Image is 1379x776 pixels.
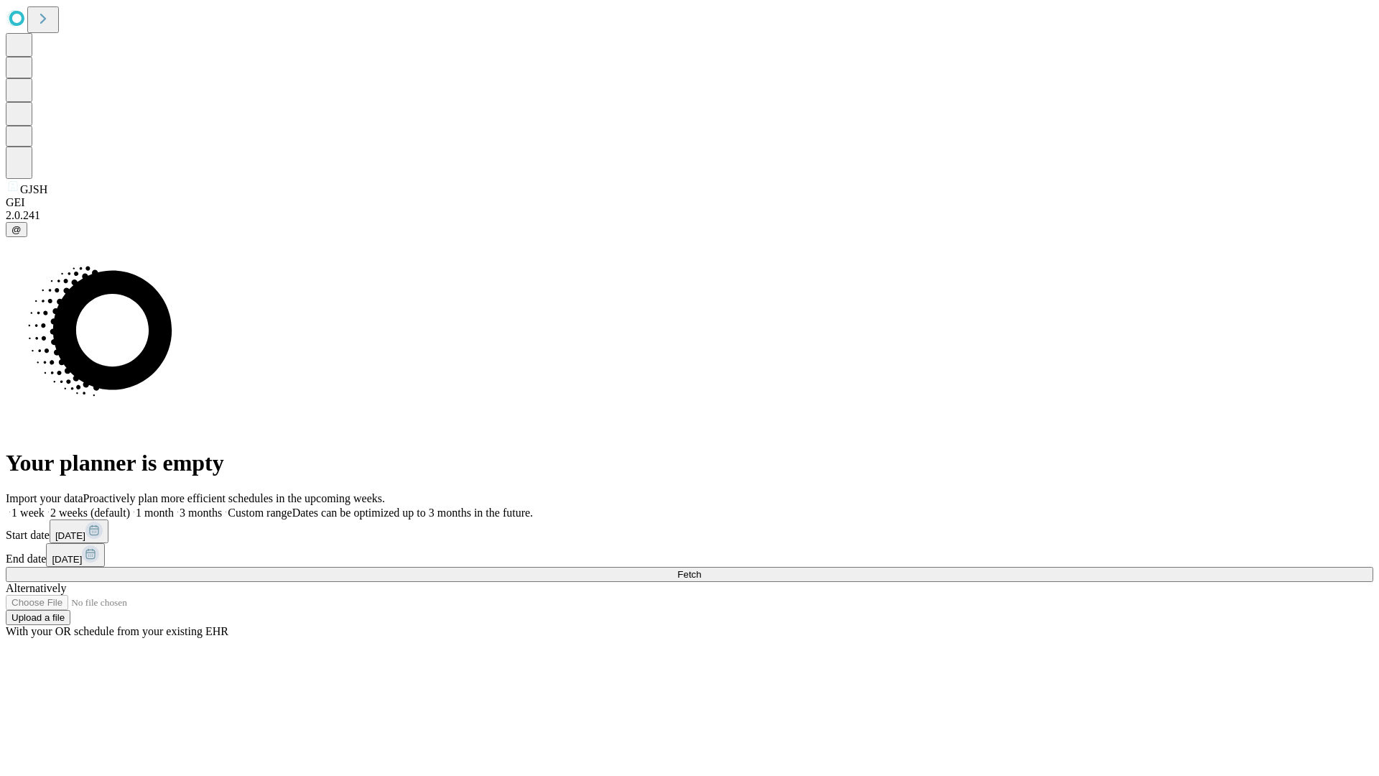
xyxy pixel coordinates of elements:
span: Alternatively [6,582,66,594]
button: [DATE] [50,519,108,543]
div: End date [6,543,1373,567]
h1: Your planner is empty [6,450,1373,476]
div: Start date [6,519,1373,543]
button: Fetch [6,567,1373,582]
span: 1 week [11,507,45,519]
span: [DATE] [52,554,82,565]
span: Custom range [228,507,292,519]
span: Dates can be optimized up to 3 months in the future. [292,507,533,519]
span: Fetch [677,569,701,580]
span: @ [11,224,22,235]
span: With your OR schedule from your existing EHR [6,625,228,637]
span: [DATE] [55,530,85,541]
span: GJSH [20,183,47,195]
span: 3 months [180,507,222,519]
span: 1 month [136,507,174,519]
span: Proactively plan more efficient schedules in the upcoming weeks. [83,492,385,504]
button: @ [6,222,27,237]
span: 2 weeks (default) [50,507,130,519]
div: 2.0.241 [6,209,1373,222]
button: Upload a file [6,610,70,625]
button: [DATE] [46,543,105,567]
div: GEI [6,196,1373,209]
span: Import your data [6,492,83,504]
